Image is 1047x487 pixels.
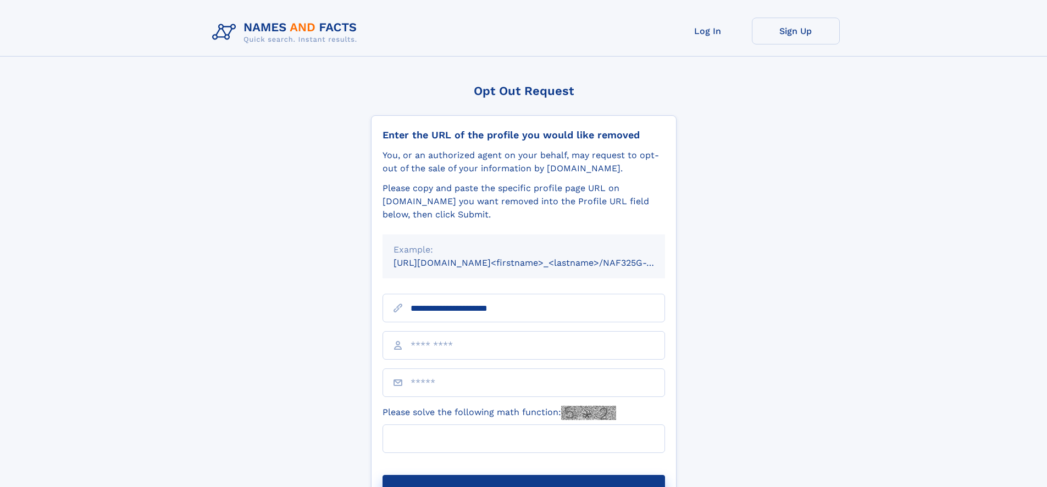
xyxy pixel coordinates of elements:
div: Enter the URL of the profile you would like removed [383,129,665,141]
img: Logo Names and Facts [208,18,366,47]
div: You, or an authorized agent on your behalf, may request to opt-out of the sale of your informatio... [383,149,665,175]
a: Log In [664,18,752,44]
div: Example: [394,243,654,256]
small: [URL][DOMAIN_NAME]<firstname>_<lastname>/NAF325G-xxxxxxxx [394,258,686,268]
a: Sign Up [752,18,840,44]
div: Please copy and paste the specific profile page URL on [DOMAIN_NAME] you want removed into the Pr... [383,182,665,221]
label: Please solve the following math function: [383,406,616,420]
div: Opt Out Request [371,84,677,98]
